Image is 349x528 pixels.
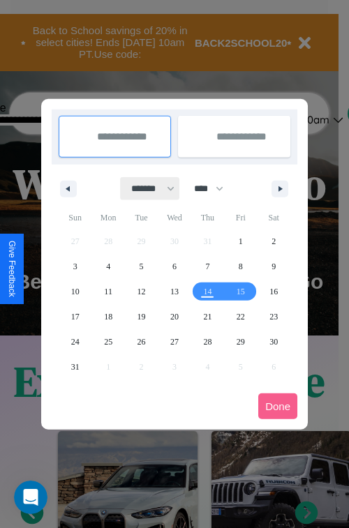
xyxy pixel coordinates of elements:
[191,206,224,229] span: Thu
[73,254,77,279] span: 3
[91,304,124,329] button: 18
[91,254,124,279] button: 4
[258,329,290,354] button: 30
[158,206,191,229] span: Wed
[258,304,290,329] button: 23
[269,329,278,354] span: 30
[125,254,158,279] button: 5
[205,254,209,279] span: 7
[203,329,211,354] span: 28
[59,329,91,354] button: 24
[237,279,245,304] span: 15
[258,279,290,304] button: 16
[91,279,124,304] button: 11
[104,279,112,304] span: 11
[138,279,146,304] span: 12
[203,304,211,329] span: 21
[224,329,257,354] button: 29
[272,229,276,254] span: 2
[7,241,17,297] div: Give Feedback
[237,304,245,329] span: 22
[71,354,80,379] span: 31
[224,304,257,329] button: 22
[224,229,257,254] button: 1
[258,393,297,419] button: Done
[158,329,191,354] button: 27
[158,279,191,304] button: 13
[125,329,158,354] button: 26
[269,304,278,329] span: 23
[71,329,80,354] span: 24
[125,206,158,229] span: Tue
[191,279,224,304] button: 14
[191,329,224,354] button: 28
[224,254,257,279] button: 8
[59,254,91,279] button: 3
[125,304,158,329] button: 19
[106,254,110,279] span: 4
[237,329,245,354] span: 29
[71,304,80,329] span: 17
[104,329,112,354] span: 25
[170,304,179,329] span: 20
[138,329,146,354] span: 26
[158,254,191,279] button: 6
[203,279,211,304] span: 14
[172,254,177,279] span: 6
[59,354,91,379] button: 31
[191,304,224,329] button: 21
[91,329,124,354] button: 25
[258,206,290,229] span: Sat
[138,304,146,329] span: 19
[104,304,112,329] span: 18
[59,304,91,329] button: 17
[91,206,124,229] span: Mon
[59,206,91,229] span: Sun
[191,254,224,279] button: 7
[14,481,47,514] iframe: Intercom live chat
[224,279,257,304] button: 15
[239,229,243,254] span: 1
[170,279,179,304] span: 13
[224,206,257,229] span: Fri
[125,279,158,304] button: 12
[140,254,144,279] span: 5
[71,279,80,304] span: 10
[272,254,276,279] span: 9
[239,254,243,279] span: 8
[258,254,290,279] button: 9
[170,329,179,354] span: 27
[269,279,278,304] span: 16
[158,304,191,329] button: 20
[59,279,91,304] button: 10
[258,229,290,254] button: 2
